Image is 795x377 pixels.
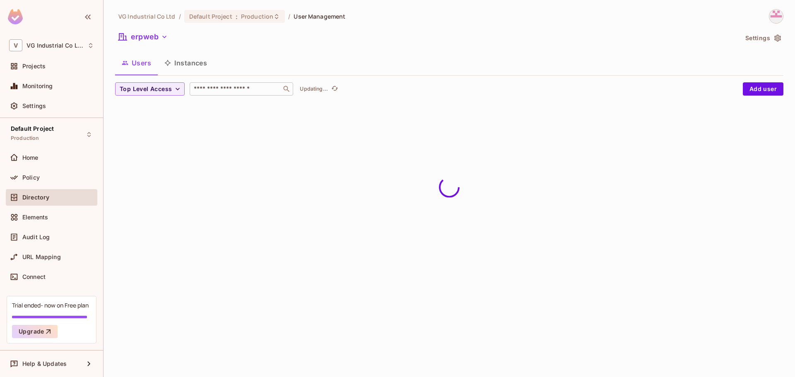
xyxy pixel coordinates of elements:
button: Add user [743,82,783,96]
span: the active workspace [118,12,176,20]
span: User Management [294,12,345,20]
li: / [288,12,290,20]
button: Instances [158,53,214,73]
span: Production [11,135,39,142]
keeper-lock: Open Keeper Popup [263,84,273,94]
span: Settings [22,103,46,109]
span: URL Mapping [22,254,61,260]
button: Upgrade [12,325,58,338]
span: refresh [331,85,338,93]
span: Production [241,12,273,20]
span: Default Project [189,12,232,20]
span: Workspace: VG Industrial Co Ltd [26,42,83,49]
span: V [9,39,22,51]
button: Settings [742,31,783,45]
span: Connect [22,274,46,280]
span: Monitoring [22,83,53,89]
img: developer.admin@vg-industrial.com [769,10,783,23]
img: SReyMgAAAABJRU5ErkJggg== [8,9,23,24]
span: Help & Updates [22,360,67,367]
li: / [179,12,181,20]
p: Updating... [300,86,328,92]
span: Default Project [11,125,54,132]
button: erpweb [115,30,171,43]
span: Elements [22,214,48,221]
button: refresh [330,84,340,94]
span: : [235,13,238,20]
span: Directory [22,194,49,201]
div: Trial ended- now on Free plan [12,301,89,309]
span: Click to refresh data [328,84,340,94]
button: Users [115,53,158,73]
span: Top Level Access [120,84,172,94]
span: Home [22,154,39,161]
span: Projects [22,63,46,70]
span: Audit Log [22,234,50,240]
span: Policy [22,174,40,181]
button: Top Level Access [115,82,185,96]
